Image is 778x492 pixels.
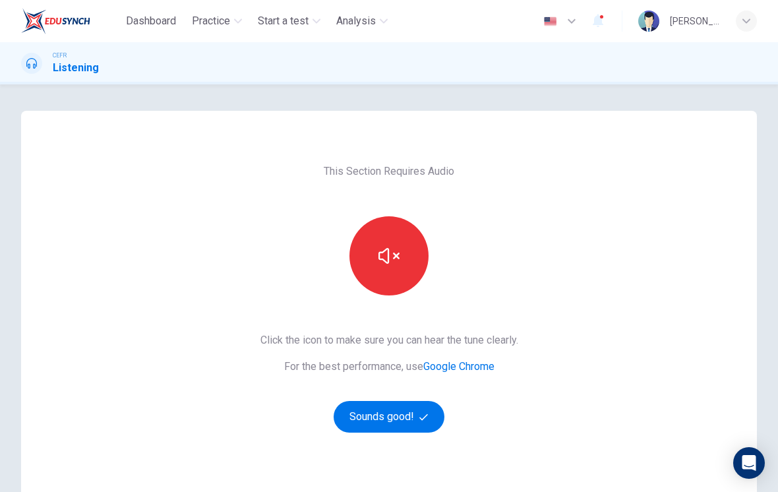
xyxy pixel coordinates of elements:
[253,9,326,33] button: Start a test
[542,16,558,26] img: en
[331,9,393,33] button: Analysis
[53,60,99,76] h1: Listening
[336,13,376,29] span: Analysis
[260,359,518,375] span: For the best performance, use
[121,9,181,33] button: Dashboard
[670,13,720,29] div: [PERSON_NAME] [PERSON_NAME] [PERSON_NAME]
[638,11,659,32] img: Profile picture
[192,13,230,29] span: Practice
[53,51,67,60] span: CEFR
[126,13,176,29] span: Dashboard
[187,9,247,33] button: Practice
[423,360,494,373] a: Google Chrome
[21,8,121,34] a: EduSynch logo
[334,401,444,433] button: Sounds good!
[260,332,518,348] span: Click the icon to make sure you can hear the tune clearly.
[733,447,765,479] div: Open Intercom Messenger
[21,8,90,34] img: EduSynch logo
[324,164,454,179] span: This Section Requires Audio
[258,13,309,29] span: Start a test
